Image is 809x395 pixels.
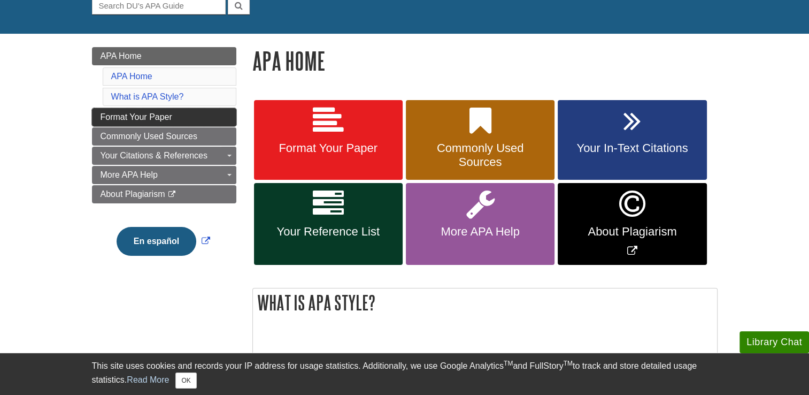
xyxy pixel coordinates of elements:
[414,225,546,239] span: More APA Help
[117,227,196,256] button: En español
[101,51,142,60] span: APA Home
[566,141,698,155] span: Your In-Text Citations
[92,127,236,146] a: Commonly Used Sources
[504,360,513,367] sup: TM
[92,166,236,184] a: More APA Help
[167,191,176,198] i: This link opens in a new window
[101,189,165,199] span: About Plagiarism
[92,360,718,389] div: This site uses cookies and records your IP address for usage statistics. Additionally, we use Goo...
[127,375,169,384] a: Read More
[414,141,546,169] span: Commonly Used Sources
[92,185,236,203] a: About Plagiarism
[111,72,152,81] a: APA Home
[253,288,717,317] h2: What is APA Style?
[262,141,395,155] span: Format Your Paper
[262,225,395,239] span: Your Reference List
[739,331,809,353] button: Library Chat
[101,170,158,179] span: More APA Help
[101,151,207,160] span: Your Citations & References
[175,373,196,389] button: Close
[92,108,236,126] a: Format Your Paper
[558,100,706,180] a: Your In-Text Citations
[252,47,718,74] h1: APA Home
[254,183,403,265] a: Your Reference List
[101,132,197,141] span: Commonly Used Sources
[111,92,184,101] a: What is APA Style?
[406,183,554,265] a: More APA Help
[406,100,554,180] a: Commonly Used Sources
[92,47,236,65] a: APA Home
[92,47,236,274] div: Guide Page Menu
[564,360,573,367] sup: TM
[114,237,213,246] a: Link opens in new window
[566,225,698,239] span: About Plagiarism
[254,100,403,180] a: Format Your Paper
[92,147,236,165] a: Your Citations & References
[101,112,172,121] span: Format Your Paper
[558,183,706,265] a: Link opens in new window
